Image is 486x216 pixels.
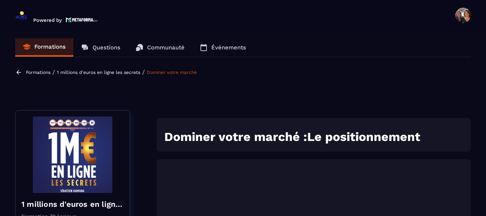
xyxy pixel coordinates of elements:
img: logo [66,16,98,23]
img: banner [21,116,124,193]
p: Formations [34,43,66,50]
a: Événements [192,38,254,57]
p: Communauté [147,44,185,51]
a: Formations [26,70,50,75]
span: / [52,69,55,76]
p: Powered by [33,17,62,23]
p: Événements [211,44,246,51]
a: Communauté [128,38,192,57]
span: / [142,69,145,76]
img: logo-branding [15,11,28,23]
a: Formations [15,38,73,57]
a: Dominer votre marché [147,70,197,75]
a: Questions [73,38,128,57]
strong: Le positionnement [307,129,420,144]
p: Questions [92,44,120,51]
a: 1 millions d'euros en ligne les secrets [57,70,140,75]
h4: 1 millions d'euros en ligne les secrets [21,199,124,209]
strong: Dominer votre marché : [164,129,307,144]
